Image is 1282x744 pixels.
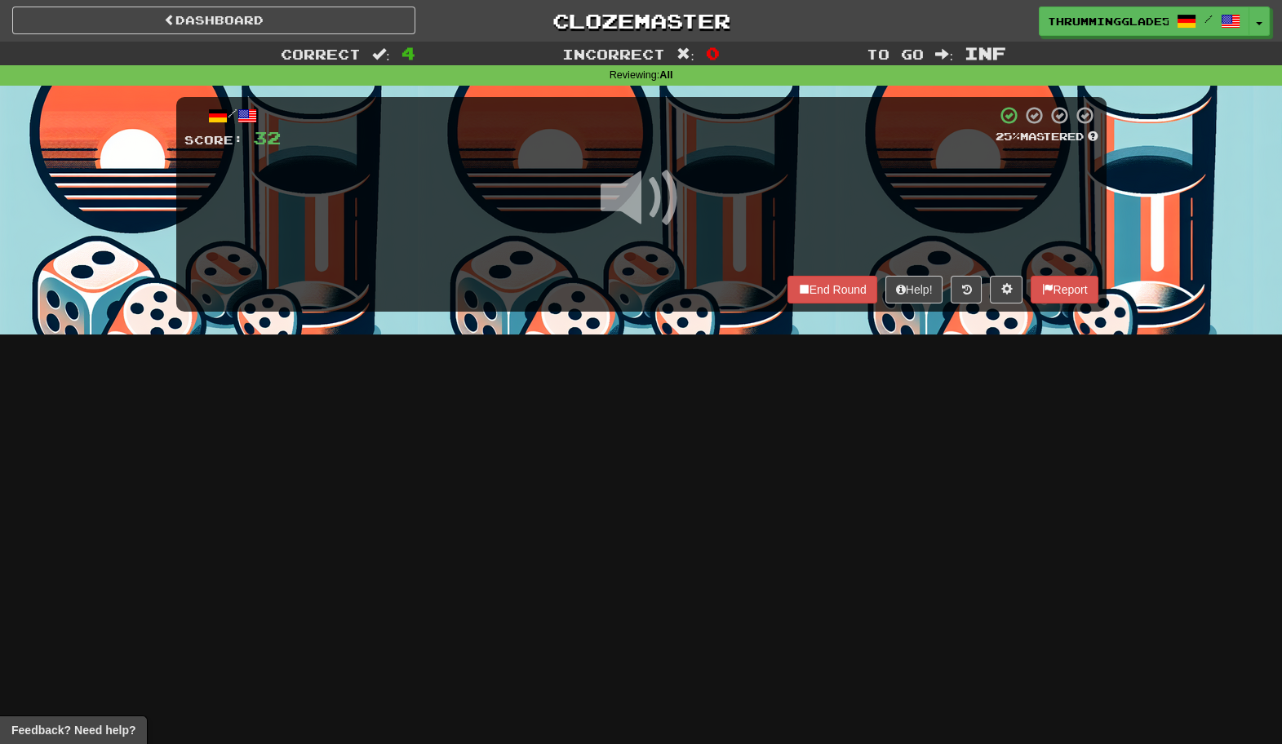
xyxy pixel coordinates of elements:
[676,47,694,61] span: :
[1031,276,1098,303] button: Report
[659,69,672,81] strong: All
[184,133,243,147] span: Score:
[401,43,415,63] span: 4
[562,46,665,62] span: Incorrect
[1048,14,1169,29] span: ThrummingGlade572
[706,43,720,63] span: 0
[885,276,943,303] button: Help!
[281,46,361,62] span: Correct
[184,105,281,126] div: /
[440,7,843,35] a: Clozemaster
[867,46,924,62] span: To go
[935,47,953,61] span: :
[11,722,135,738] span: Open feedback widget
[12,7,415,34] a: Dashboard
[372,47,390,61] span: :
[787,276,877,303] button: End Round
[1039,7,1249,36] a: ThrummingGlade572 /
[253,127,281,148] span: 32
[1204,13,1213,24] span: /
[965,43,1006,63] span: Inf
[996,130,1020,143] span: 25 %
[996,130,1098,144] div: Mastered
[951,276,982,303] button: Round history (alt+y)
